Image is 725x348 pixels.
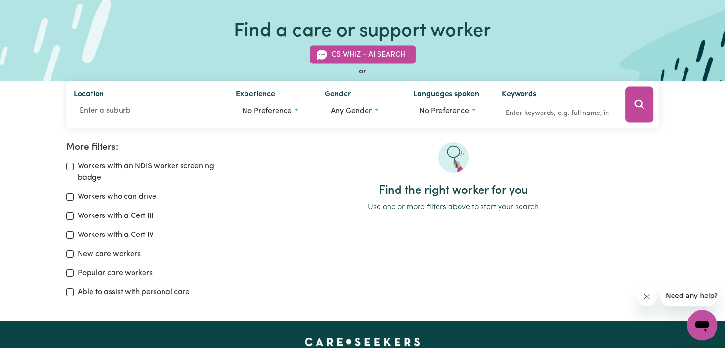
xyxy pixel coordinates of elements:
span: Any gender [331,107,372,115]
iframe: Close message [637,287,656,306]
iframe: Button to launch messaging window [687,310,717,340]
div: or [66,66,659,77]
label: Workers with a Cert IV [78,229,153,241]
iframe: Message from company [660,285,717,306]
h2: More filters: [66,142,236,153]
label: Location [74,89,104,102]
span: No preference [419,107,469,115]
h1: Find a care or support worker [234,20,491,43]
h2: Find the right worker for you [247,184,659,198]
a: Careseekers home page [305,338,420,346]
span: Need any help? [6,7,58,14]
label: Languages spoken [413,89,479,102]
label: Workers who can drive [78,191,156,203]
label: Experience [236,89,275,102]
label: New care workers [78,248,141,260]
span: No preference [242,107,292,115]
button: Search [625,87,653,123]
button: Worker language preferences [413,102,487,120]
label: Able to assist with personal care [78,287,190,298]
label: Popular care workers [78,267,153,279]
button: Worker experience options [236,102,309,120]
label: Keywords [502,89,536,102]
input: Enter keywords, e.g. full name, interests [502,106,612,121]
p: Use one or more filters above to start your search [247,202,659,213]
label: Workers with an NDIS worker screening badge [78,161,236,184]
input: Enter a suburb [74,102,221,119]
label: Workers with a Cert III [78,210,153,222]
button: Worker gender preference [325,102,398,120]
button: CS Whiz - AI Search [310,46,416,64]
label: Gender [325,89,351,102]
